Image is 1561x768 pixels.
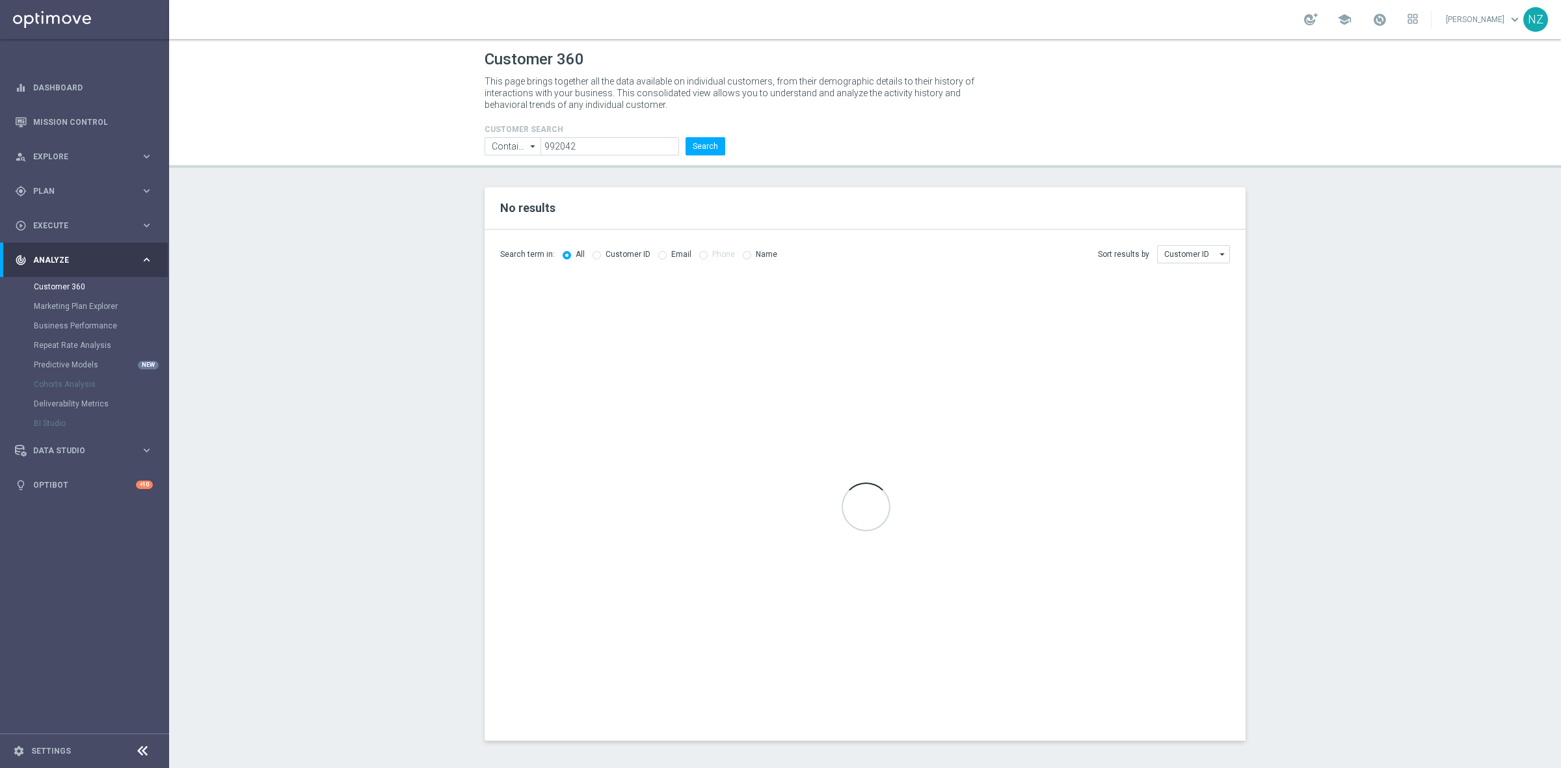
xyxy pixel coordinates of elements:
[33,153,140,161] span: Explore
[34,399,135,409] a: Deliverability Metrics
[136,481,153,489] div: +10
[1157,245,1230,263] input: Customer ID
[34,282,135,292] a: Customer 360
[14,255,153,265] button: track_changes Analyze keyboard_arrow_right
[485,137,540,155] input: Contains
[527,138,540,155] i: arrow_drop_down
[140,185,153,197] i: keyboard_arrow_right
[14,83,153,93] button: equalizer Dashboard
[34,355,168,375] div: Predictive Models
[1523,7,1548,32] div: NZ
[686,137,725,155] button: Search
[33,70,153,105] a: Dashboard
[15,479,27,491] i: lightbulb
[138,361,159,369] div: NEW
[576,250,585,259] label: All
[34,316,168,336] div: Business Performance
[606,250,650,259] label: Customer ID
[140,219,153,232] i: keyboard_arrow_right
[34,394,168,414] div: Deliverability Metrics
[485,50,1246,69] h1: Customer 360
[33,256,140,264] span: Analyze
[33,222,140,230] span: Execute
[33,468,136,502] a: Optibot
[34,414,168,433] div: BI Studio
[34,340,135,351] a: Repeat Rate Analysis
[14,220,153,231] button: play_circle_outline Execute keyboard_arrow_right
[15,82,27,94] i: equalizer
[500,249,555,260] span: Search term in:
[671,250,691,259] label: Email
[14,480,153,490] button: lightbulb Optibot +10
[1445,10,1523,29] a: [PERSON_NAME]keyboard_arrow_down
[15,254,140,266] div: Analyze
[15,468,153,502] div: Optibot
[15,185,27,197] i: gps_fixed
[15,220,27,232] i: play_circle_outline
[756,250,777,259] label: Name
[14,186,153,196] button: gps_fixed Plan keyboard_arrow_right
[33,447,140,455] span: Data Studio
[15,185,140,197] div: Plan
[140,444,153,457] i: keyboard_arrow_right
[34,297,168,316] div: Marketing Plan Explorer
[13,745,25,757] i: settings
[34,277,168,297] div: Customer 360
[1337,12,1352,27] span: school
[712,250,735,259] label: Phone
[34,301,135,311] a: Marketing Plan Explorer
[34,375,168,394] div: Cohorts Analysis
[540,137,679,155] input: Enter CID, Email, name or phone
[140,150,153,163] i: keyboard_arrow_right
[14,152,153,162] button: person_search Explore keyboard_arrow_right
[15,105,153,139] div: Mission Control
[14,445,153,456] button: Data Studio keyboard_arrow_right
[14,117,153,127] button: Mission Control
[15,254,27,266] i: track_changes
[34,336,168,355] div: Repeat Rate Analysis
[31,747,71,755] a: Settings
[485,75,985,111] p: This page brings together all the data available on individual customers, from their demographic ...
[140,254,153,266] i: keyboard_arrow_right
[33,105,153,139] a: Mission Control
[15,151,27,163] i: person_search
[1508,12,1522,27] span: keyboard_arrow_down
[485,125,725,134] h4: CUSTOMER SEARCH
[15,70,153,105] div: Dashboard
[500,201,555,215] span: No results
[34,360,135,370] a: Predictive Models
[33,187,140,195] span: Plan
[1216,246,1229,263] i: arrow_drop_down
[15,445,140,457] div: Data Studio
[15,151,140,163] div: Explore
[34,321,135,331] a: Business Performance
[1098,249,1149,260] span: Sort results by
[15,220,140,232] div: Execute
